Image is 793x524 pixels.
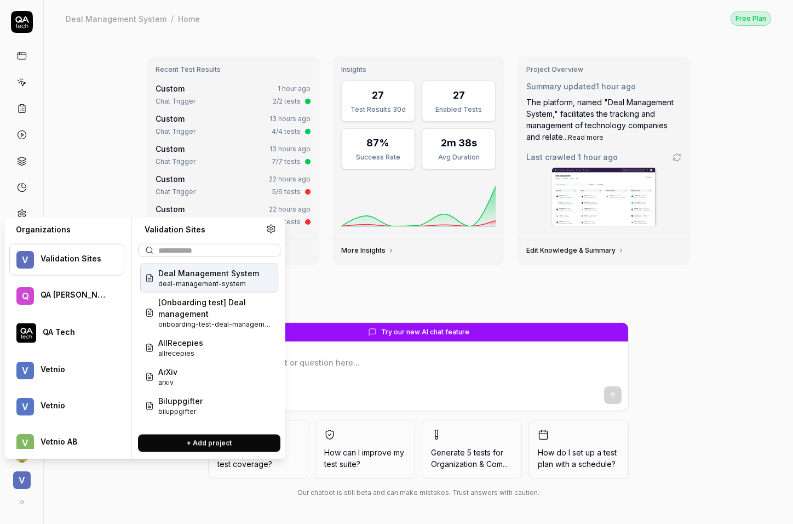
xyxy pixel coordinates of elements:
[156,187,196,197] div: Chat Trigger
[153,111,313,139] a: Custom13 hours agoChat Trigger4/4 tests
[153,141,313,169] a: Custom13 hours agoChat Trigger7/7 tests
[158,424,199,436] span: Fly Unified
[158,349,203,358] span: Project ID: uqS3
[16,434,34,452] span: V
[16,323,36,343] img: QA Tech Logo
[673,153,681,162] a: Go to crawling settings
[341,65,496,74] h3: Insights
[16,362,34,379] span: V
[158,337,203,349] span: AllRecepies
[731,11,771,26] a: Free Plan
[278,84,311,93] time: 1 hour ago
[372,88,384,102] div: 27
[9,355,124,386] button: VVetnio
[171,13,174,24] div: /
[138,224,266,235] div: Validation Sites
[568,133,604,143] button: Read more
[348,152,408,162] div: Success Rate
[178,13,200,24] div: Home
[324,447,406,470] span: How can I improve my test suite?
[348,105,408,115] div: Test Results 30d
[578,152,618,162] time: 1 hour ago
[526,246,624,255] a: Edit Knowledge & Summary
[138,261,280,426] div: Suggestions
[526,65,681,74] h3: Project Overview
[273,96,301,106] div: 2/2 tests
[526,82,596,91] span: Summary updated
[269,175,311,183] time: 22 hours ago
[43,327,110,337] div: QA Tech
[341,246,394,255] a: More Insights
[4,463,39,491] button: V
[441,135,477,150] div: 2m 38s
[156,96,196,106] div: Chat Trigger
[731,12,771,26] div: Free Plan
[16,287,34,305] span: Q
[158,320,273,329] span: Project ID: Yh6S
[153,201,313,229] a: Custom22 hours agoChat Trigger3/6 tests
[41,401,110,411] div: Vetnio
[153,171,313,199] a: Custom22 hours agoChat Trigger5/6 tests
[16,251,34,269] span: V
[272,157,301,167] div: 7/7 tests
[158,366,177,378] span: ArXiv
[153,81,313,109] a: Custom1 hour agoChat Trigger2/2 tests
[269,205,311,213] time: 22 hours ago
[158,378,177,388] span: Project ID: 1PXS
[9,280,124,312] button: QQA [PERSON_NAME]
[41,437,110,447] div: Vetnio AB
[429,152,489,162] div: Avg Duration
[269,115,311,123] time: 13 hours ago
[453,88,465,102] div: 27
[9,391,124,423] button: VVetnio
[272,217,301,227] div: 3/6 tests
[16,398,34,415] span: V
[156,65,311,74] h3: Recent Test Results
[156,204,185,214] span: Custom
[158,267,259,279] span: Deal Management System
[538,447,619,470] span: How do I set up a test plan with a schedule?
[269,145,311,153] time: 13 hours ago
[66,13,166,24] div: Deal Management System
[315,420,415,479] button: How can I improve my test suite?
[41,364,110,374] div: Vetnio
[156,114,185,123] span: Custom
[9,316,124,350] button: QA Tech LogoQA Tech
[596,82,636,91] time: 1 hour ago
[272,127,301,136] div: 4/4 tests
[9,244,124,276] button: VValidation Sites
[9,427,124,459] button: VVetnio AB
[381,327,469,337] span: Try our new AI chat feature
[156,144,185,153] span: Custom
[526,98,674,141] span: The platform, named "Deal Management System," facilitates the tracking and management of technolo...
[158,297,273,320] span: [Onboarding test] Deal management
[158,279,259,289] span: Project ID: h9m7
[41,290,110,300] div: QA Erik Test
[552,168,656,226] img: Screenshot
[158,395,203,407] span: Biluppgifter
[429,105,489,115] div: Enabled Tests
[431,459,570,469] span: Organization & Company Management
[158,407,203,417] span: Project ID: SSxg
[156,127,196,136] div: Chat Trigger
[13,471,31,489] span: V
[266,224,276,237] a: Organization settings
[526,151,618,163] span: Last crawled
[41,254,110,264] div: Validation Sites
[156,174,185,184] span: Custom
[208,488,629,498] div: Our chatbot is still beta and can make mistakes. Trust answers with caution.
[528,420,629,479] button: How do I set up a test plan with a schedule?
[138,435,280,452] button: + Add project
[9,224,124,235] div: Organizations
[156,157,196,167] div: Chat Trigger
[431,447,513,470] span: Generate 5 tests for
[156,84,185,93] span: Custom
[366,135,389,150] div: 87%
[422,420,522,479] button: Generate 5 tests forOrganization & Company Management
[272,187,301,197] div: 5/6 tests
